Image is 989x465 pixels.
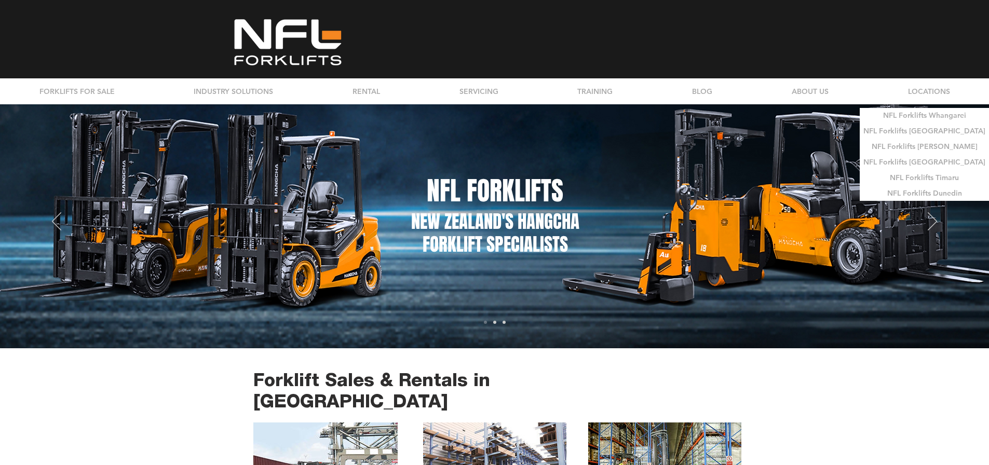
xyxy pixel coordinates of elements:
[884,186,966,201] p: NFL Forklifts Dunedin
[537,78,652,104] a: TRAINING
[572,78,618,104] p: TRAINING
[154,78,313,104] a: INDUSTRY SOLUTIONS
[860,185,989,201] a: NFL Forklifts Dunedin
[313,78,419,104] a: RENTAL
[860,139,989,154] a: NFL Forklifts [PERSON_NAME]
[928,212,937,232] button: Next
[886,170,963,185] p: NFL Forklifts Timaru
[860,124,989,139] p: NFL Forklifts [GEOGRAPHIC_DATA]
[868,139,981,154] p: NFL Forklifts [PERSON_NAME]
[52,212,61,232] button: Previous
[34,78,120,104] p: FORKLIFTS FOR SALE
[188,78,278,104] p: INDUSTRY SOLUTIONS
[868,78,989,104] div: LOCATIONS
[752,78,868,104] div: ABOUT US
[903,78,955,104] p: LOCATIONS
[484,321,487,324] a: Slide 1
[253,369,490,412] span: Forklift Sales & Rentals in [GEOGRAPHIC_DATA]
[860,123,989,139] a: NFL Forklifts [GEOGRAPHIC_DATA]
[503,321,506,324] a: Slide 3
[860,170,989,185] a: NFL Forklifts Timaru
[860,108,989,123] a: NFL Forklifts Whangarei
[879,108,970,123] p: NFL Forklifts Whangarei
[687,78,717,104] p: BLOG
[493,321,496,324] a: Slide 2
[411,208,579,258] span: NEW ZEALAND'S HANGCHA FORKLIFT SPECIALISTS
[860,155,989,170] p: NFL Forklifts [GEOGRAPHIC_DATA]
[481,321,509,324] nav: Slides
[787,78,834,104] p: ABOUT US
[427,172,563,210] span: NFL FORKLIFTS
[652,78,752,104] a: BLOG
[419,78,537,104] a: SERVICING
[228,17,347,67] img: NFL White_LG clearcut.png
[860,154,989,170] a: NFL Forklifts [GEOGRAPHIC_DATA]
[454,78,504,104] p: SERVICING
[347,78,385,104] p: RENTAL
